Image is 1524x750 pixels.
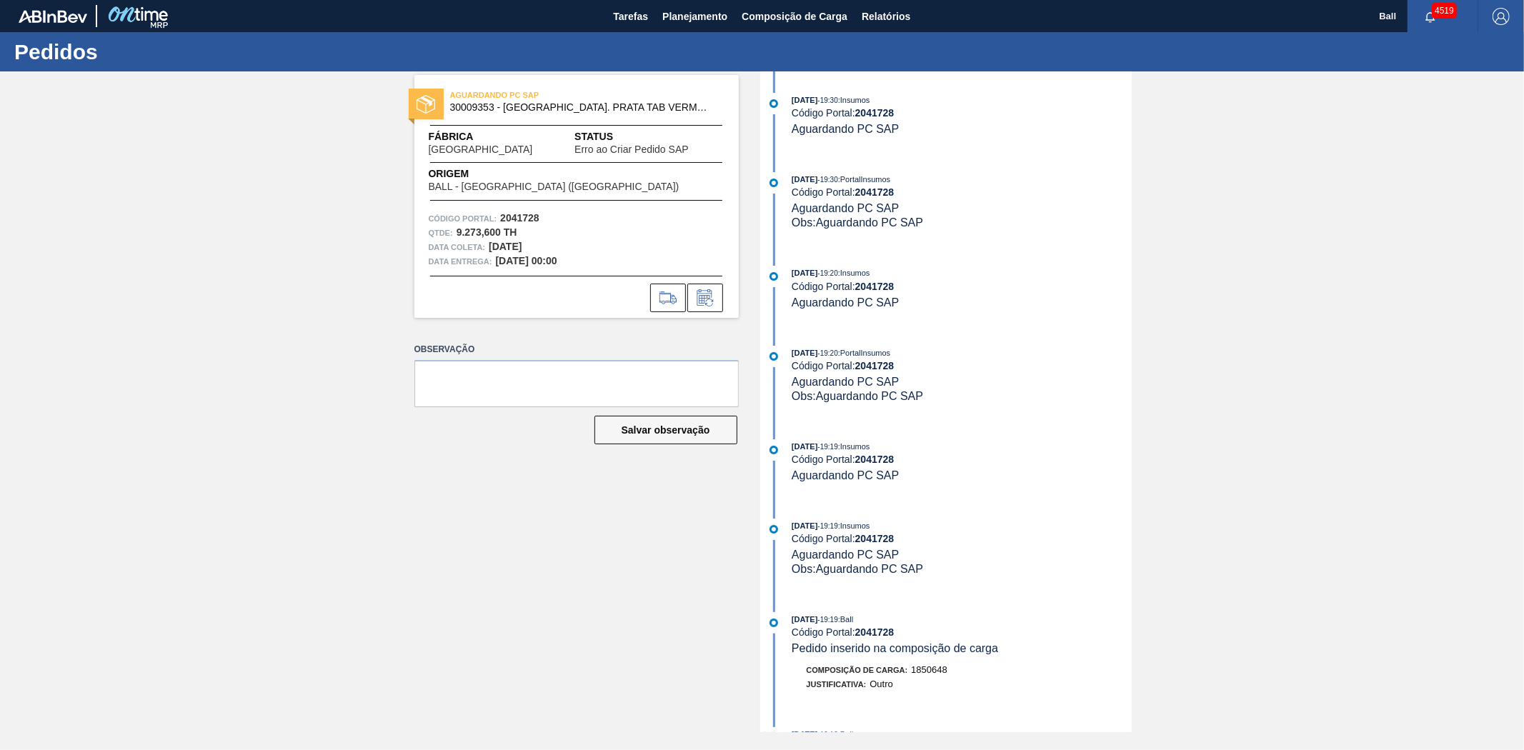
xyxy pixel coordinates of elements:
span: [DATE] [792,269,817,277]
span: Aguardando PC SAP [792,296,899,309]
span: Relatórios [862,8,910,25]
img: TNhmsLtSVTkK8tSr43FrP2fwEKptu5GPRR3wAAAABJRU5ErkJggg== [19,10,87,23]
span: BALL - [GEOGRAPHIC_DATA] ([GEOGRAPHIC_DATA]) [429,181,679,192]
strong: 2041728 [855,626,895,638]
span: Justificativa: [807,680,867,689]
span: [DATE] [792,349,817,357]
span: Aguardando PC SAP [792,123,899,135]
img: Logout [1493,8,1510,25]
label: Observação [414,339,739,360]
span: Composição de Carga [742,8,847,25]
strong: [DATE] 00:00 [496,255,557,266]
img: status [417,95,435,114]
span: Erro ao Criar Pedido SAP [574,144,689,155]
span: Aguardando PC SAP [792,469,899,481]
strong: 2041728 [855,454,895,465]
strong: [DATE] [489,241,522,252]
span: - 19:19 [818,616,838,624]
div: Código Portal: [792,626,1131,638]
img: atual [770,99,778,108]
strong: 2041728 [855,533,895,544]
span: : Insumos [838,442,870,451]
span: - 19:20 [818,349,838,357]
strong: 2041728 [855,281,895,292]
span: Tarefas [613,8,648,25]
span: Composição de Carga : [807,666,908,674]
div: Ir para Composição de Carga [650,284,686,312]
div: Código Portal: [792,454,1131,465]
span: Qtde : [429,226,453,240]
button: Notificações [1408,6,1453,26]
img: atual [770,272,778,281]
span: - 19:30 [818,176,838,184]
span: [DATE] [792,730,817,739]
span: [GEOGRAPHIC_DATA] [429,144,533,155]
span: Data entrega: [429,254,492,269]
span: - 19:19 [818,522,838,530]
div: Código Portal: [792,360,1131,371]
span: AGUARDANDO PC SAP [450,88,650,102]
span: [DATE] [792,442,817,451]
span: Fábrica [429,129,575,144]
span: Obs: Aguardando PC SAP [792,216,923,229]
img: atual [770,525,778,534]
span: : PortalInsumos [838,349,890,357]
div: Código Portal: [792,107,1131,119]
span: : Insumos [838,269,870,277]
span: - 19:19 [818,443,838,451]
div: Código Portal: [792,281,1131,292]
span: Pedido inserido na composição de carga [792,642,998,654]
span: [DATE] [792,96,817,104]
span: [DATE] [792,615,817,624]
span: : PortalInsumos [838,175,890,184]
img: atual [770,619,778,627]
strong: 2041728 [500,212,539,224]
span: : Ball [838,730,853,739]
strong: 2041728 [855,107,895,119]
span: Origem [429,166,720,181]
span: Aguardando PC SAP [792,376,899,388]
strong: 9.273,600 TH [457,226,517,238]
span: Status [574,129,724,144]
span: 4519 [1432,3,1457,19]
strong: 2041728 [855,360,895,371]
span: Obs: Aguardando PC SAP [792,563,923,575]
span: [DATE] [792,521,817,530]
span: : Insumos [838,96,870,104]
img: atual [770,446,778,454]
span: 30009353 - TAMPA AL. PRATA TAB VERMELHO CDL AUTO [450,102,709,113]
strong: 2041728 [855,186,895,198]
span: Data coleta: [429,240,486,254]
img: atual [770,179,778,187]
span: Outro [870,679,893,689]
span: Aguardando PC SAP [792,549,899,561]
div: Código Portal: [792,186,1131,198]
span: : Insumos [838,521,870,530]
div: Código Portal: [792,533,1131,544]
span: 1850648 [911,664,947,675]
span: - 19:30 [818,96,838,104]
span: - 19:20 [818,269,838,277]
span: - 19:18 [818,731,838,739]
span: [DATE] [792,175,817,184]
img: atual [770,352,778,361]
h1: Pedidos [14,44,268,60]
span: Obs: Aguardando PC SAP [792,390,923,402]
div: Informar alteração no pedido [687,284,723,312]
button: Salvar observação [594,416,737,444]
span: Código Portal: [429,211,497,226]
span: Planejamento [662,8,727,25]
span: Aguardando PC SAP [792,202,899,214]
span: : Ball [838,615,853,624]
